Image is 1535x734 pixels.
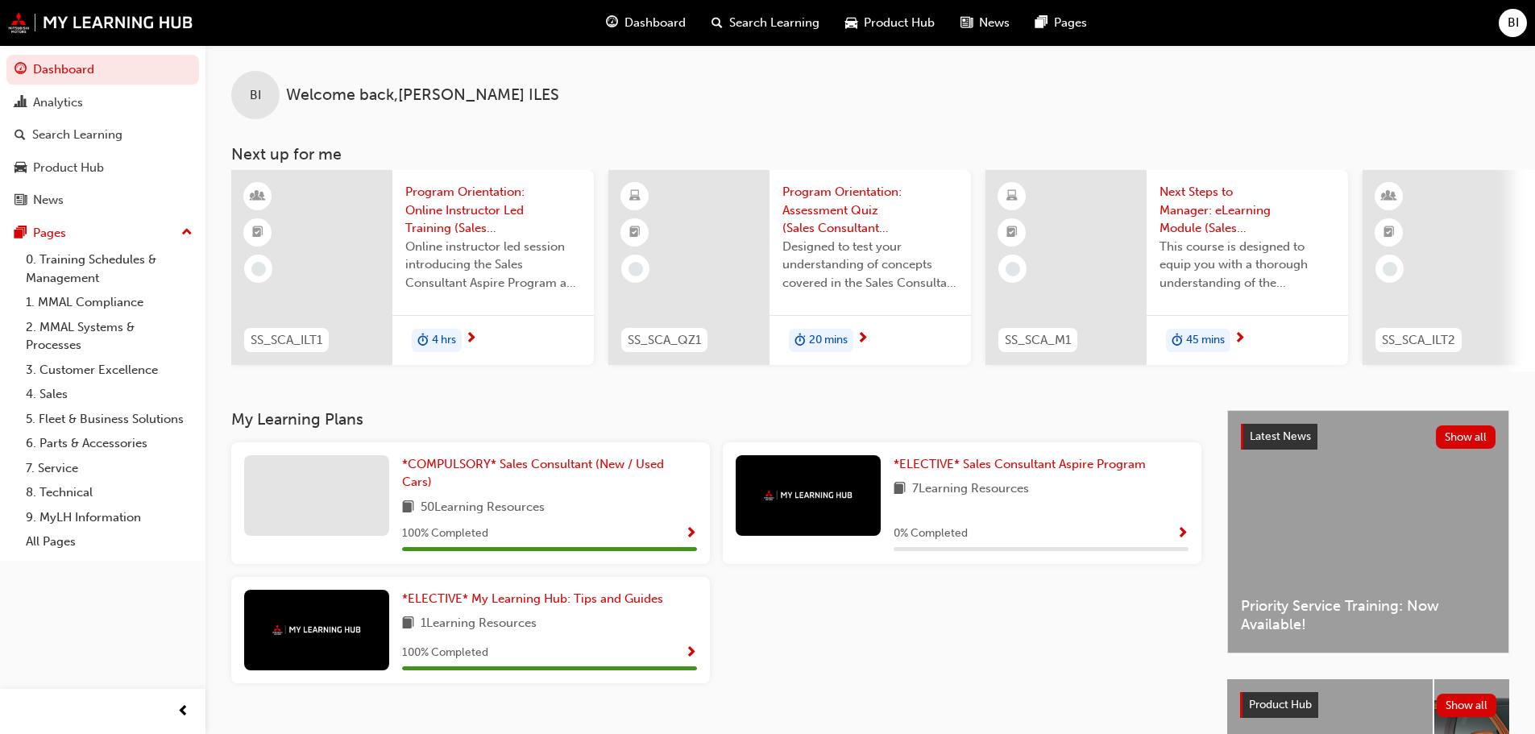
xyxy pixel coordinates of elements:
span: Product Hub [864,14,935,32]
button: Show Progress [685,643,697,663]
span: This course is designed to equip you with a thorough understanding of the importance of departmen... [1160,238,1335,292]
div: News [33,191,64,209]
span: booktick-icon [629,222,641,243]
span: booktick-icon [1384,222,1395,243]
span: Online instructor led session introducing the Sales Consultant Aspire Program and outlining what ... [405,238,581,292]
span: search-icon [711,13,723,33]
span: news-icon [15,193,27,208]
span: SS_SCA_ILT2 [1382,331,1455,350]
a: pages-iconPages [1023,6,1100,39]
a: 6. Parts & Accessories [19,431,199,456]
span: 1 Learning Resources [421,614,537,634]
span: learningResourceType_ELEARNING-icon [1006,186,1018,207]
button: Show all [1437,694,1497,717]
a: 0. Training Schedules & Management [19,247,199,290]
a: 8. Technical [19,480,199,505]
span: 0 % Completed [894,525,968,543]
button: DashboardAnalyticsSearch LearningProduct HubNews [6,52,199,218]
button: BI [1499,9,1527,37]
img: mmal [764,490,853,500]
span: car-icon [845,13,857,33]
button: Pages [6,218,199,248]
span: Show Progress [685,527,697,541]
span: next-icon [465,332,477,346]
span: booktick-icon [1006,222,1018,243]
a: 1. MMAL Compliance [19,290,199,315]
span: news-icon [960,13,973,33]
span: SS_SCA_M1 [1005,331,1071,350]
a: *COMPULSORY* Sales Consultant (New / Used Cars) [402,455,697,491]
a: Latest NewsShow allPriority Service Training: Now Available! [1227,410,1509,653]
span: BI [250,86,261,105]
a: guage-iconDashboard [593,6,699,39]
h3: My Learning Plans [231,410,1201,429]
a: search-iconSearch Learning [699,6,832,39]
div: Analytics [33,93,83,112]
span: book-icon [402,498,414,518]
a: car-iconProduct Hub [832,6,948,39]
span: Show Progress [1176,527,1189,541]
span: Product Hub [1249,698,1312,711]
span: 50 Learning Resources [421,498,545,518]
a: *ELECTIVE* Sales Consultant Aspire Program [894,455,1152,474]
span: BI [1508,14,1519,32]
a: 9. MyLH Information [19,505,199,530]
span: up-icon [181,222,193,243]
span: Priority Service Training: Now Available! [1241,597,1496,633]
span: Latest News [1250,429,1311,443]
span: prev-icon [177,702,189,722]
button: Show Progress [685,524,697,544]
a: Dashboard [6,55,199,85]
a: 3. Customer Excellence [19,358,199,383]
span: 100 % Completed [402,644,488,662]
span: *ELECTIVE* My Learning Hub: Tips and Guides [402,591,663,606]
h3: Next up for me [205,145,1535,164]
span: News [979,14,1010,32]
span: Pages [1054,14,1087,32]
a: SS_SCA_M1Next Steps to Manager: eLearning Module (Sales Consultant Aspire Program)This course is ... [985,170,1348,365]
a: Search Learning [6,120,199,150]
span: SS_SCA_ILT1 [251,331,322,350]
span: learningRecordVerb_NONE-icon [251,262,266,276]
a: 4. Sales [19,382,199,407]
span: learningResourceType_INSTRUCTOR_LED-icon [1384,186,1395,207]
span: booktick-icon [252,222,263,243]
span: car-icon [15,161,27,176]
a: Product Hub [6,153,199,183]
span: duration-icon [417,330,429,351]
a: 7. Service [19,456,199,481]
span: pages-icon [15,226,27,241]
span: guage-icon [15,63,27,77]
span: Program Orientation: Online Instructor Led Training (Sales Consultant Aspire Program) [405,183,581,238]
span: 20 mins [809,331,848,350]
span: next-icon [1234,332,1246,346]
span: next-icon [857,332,869,346]
div: Pages [33,224,66,243]
a: news-iconNews [948,6,1023,39]
a: News [6,185,199,215]
span: guage-icon [606,13,618,33]
a: 2. MMAL Systems & Processes [19,315,199,358]
span: Show Progress [685,646,697,661]
span: SS_SCA_QZ1 [628,331,701,350]
span: Designed to test your understanding of concepts covered in the Sales Consultant Aspire Program 'P... [782,238,958,292]
span: Program Orientation: Assessment Quiz (Sales Consultant Aspire Program) [782,183,958,238]
span: 100 % Completed [402,525,488,543]
span: book-icon [894,479,906,500]
a: SS_SCA_ILT1Program Orientation: Online Instructor Led Training (Sales Consultant Aspire Program)O... [231,170,594,365]
span: search-icon [15,128,26,143]
span: learningRecordVerb_NONE-icon [1006,262,1020,276]
span: 7 Learning Resources [912,479,1029,500]
a: SS_SCA_QZ1Program Orientation: Assessment Quiz (Sales Consultant Aspire Program)Designed to test ... [608,170,971,365]
span: duration-icon [1172,330,1183,351]
a: Analytics [6,88,199,118]
span: pages-icon [1035,13,1048,33]
img: mmal [272,624,361,635]
span: learningResourceType_INSTRUCTOR_LED-icon [252,186,263,207]
span: duration-icon [794,330,806,351]
button: Show all [1436,425,1496,449]
a: Latest NewsShow all [1241,424,1496,450]
img: mmal [8,12,193,33]
span: 45 mins [1186,331,1225,350]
